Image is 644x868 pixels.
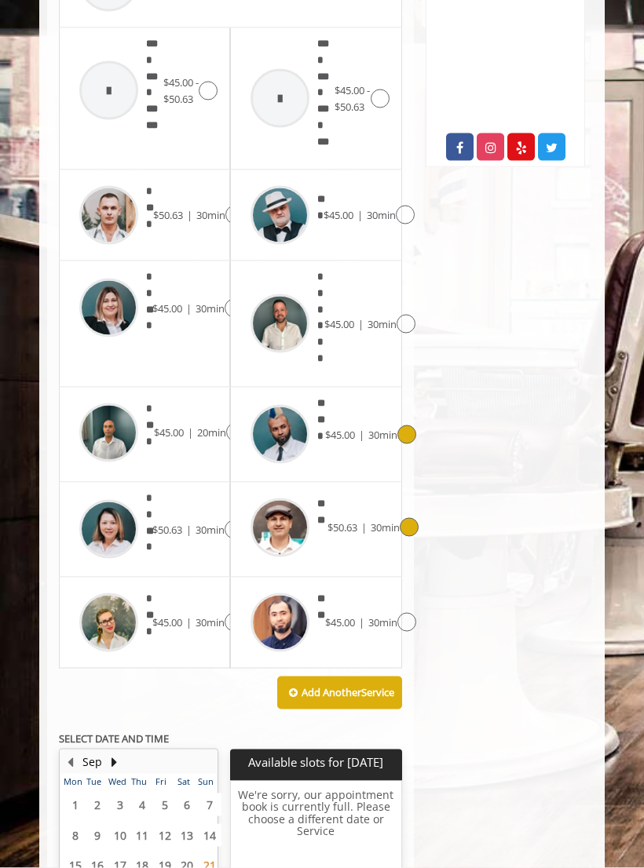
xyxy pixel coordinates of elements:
th: Mon [60,774,82,790]
span: $45.00 [154,425,184,439]
span: 30min [368,615,397,629]
span: $45.00 [325,428,355,442]
button: Next Month [108,753,120,771]
span: 30min [368,428,397,442]
span: 30min [196,301,225,315]
th: Wed [105,774,127,790]
span: $50.63 [152,523,182,537]
span: $50.63 [327,520,357,534]
button: Previous Month [64,753,76,771]
span: 30min [196,615,225,629]
span: $45.00 - $50.63 [335,83,370,114]
button: Add AnotherService [277,677,402,709]
span: $50.63 [153,208,183,222]
span: 30min [367,208,396,222]
th: Sat [172,774,194,790]
span: | [188,425,193,439]
button: Sep [82,753,102,771]
span: | [187,208,192,222]
span: | [186,523,192,537]
span: 30min [371,520,400,534]
span: $45.00 [324,208,353,222]
th: Thu [127,774,149,790]
span: | [359,615,364,629]
span: | [357,208,363,222]
span: | [358,317,364,331]
span: 30min [368,317,397,331]
span: 20min [197,425,226,439]
span: | [186,615,192,629]
span: | [361,520,367,534]
span: $45.00 - $50.63 [163,75,199,106]
span: | [359,428,364,442]
th: Sun [195,774,218,790]
span: $45.00 [325,615,355,629]
span: $45.00 [324,317,354,331]
th: Fri [150,774,172,790]
span: | [186,301,192,315]
span: $45.00 [152,301,182,315]
p: Available slots for [DATE] [236,756,395,769]
b: SELECT DATE AND TIME [59,731,169,746]
span: $45.00 [152,615,182,629]
b: Add Another Service [302,685,394,699]
span: 30min [196,208,225,222]
span: 30min [196,523,225,537]
th: Tue [82,774,104,790]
